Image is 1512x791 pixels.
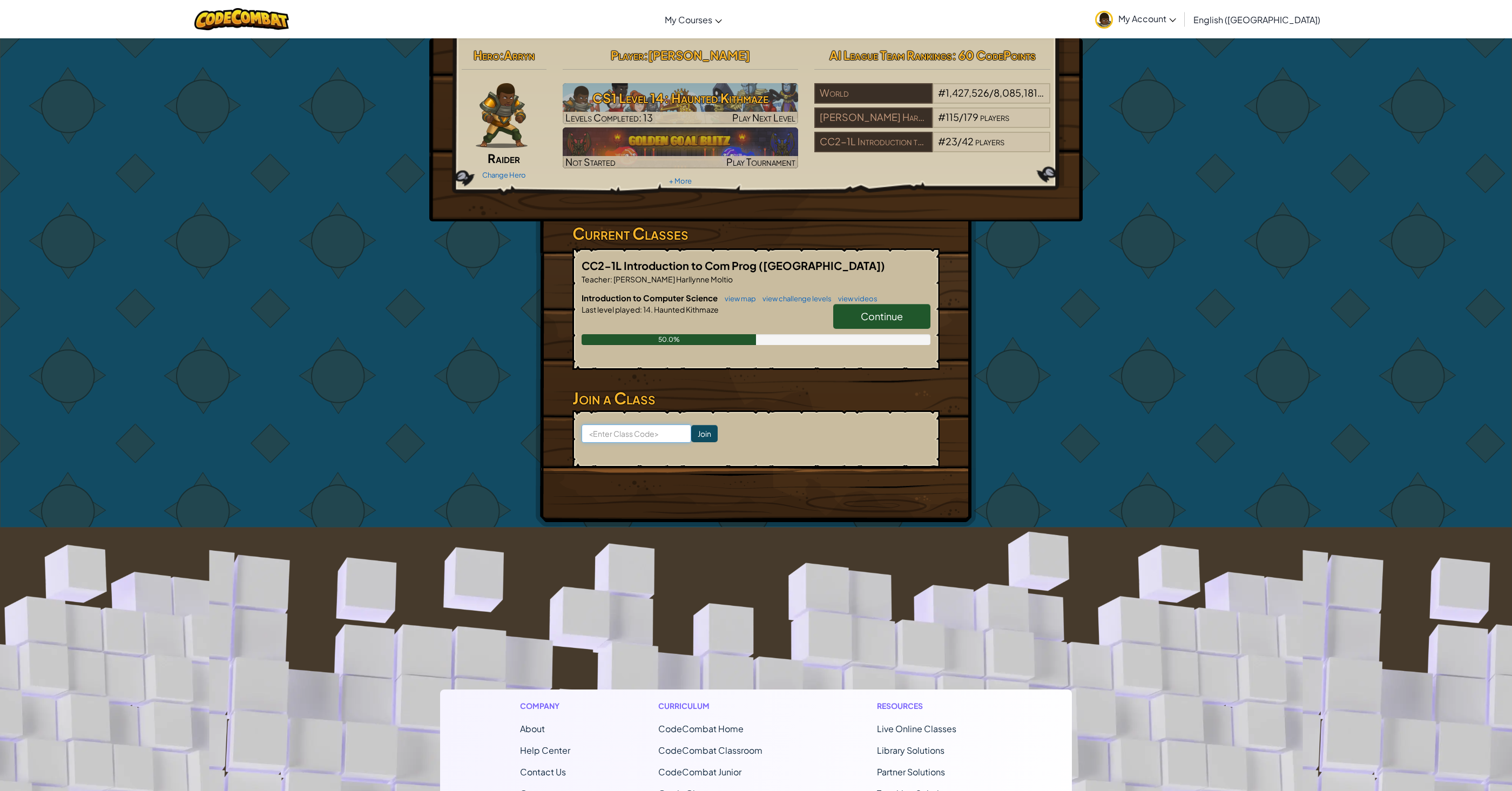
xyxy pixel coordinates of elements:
[520,723,545,734] a: About
[563,83,799,124] a: Play Next Level
[572,221,940,246] h3: Current Classes
[611,48,644,63] span: Player
[653,305,719,314] span: Haunted Kithmaze
[952,48,1036,63] span: : 60 CodePoints
[582,305,640,314] span: Last level played
[962,135,974,147] span: 42
[582,293,719,303] span: Introduction to Computer Science
[488,151,520,166] span: Raider
[563,127,799,168] a: Not StartedPlay Tournament
[640,305,642,314] span: :
[963,111,978,123] span: 179
[658,766,741,778] a: CodeCombat Junior
[994,86,1044,99] span: 8,085,181
[648,48,750,63] span: [PERSON_NAME]
[565,156,616,168] span: Not Started
[877,723,956,734] a: Live Online Classes
[757,294,832,303] a: view challenge levels
[610,274,612,284] span: :
[829,48,952,63] span: AI League Team Rankings
[814,83,932,104] div: World
[957,135,962,147] span: /
[814,142,1050,154] a: CC2-1L Introduction to Com Prog#23/42players
[959,111,963,123] span: /
[732,111,795,124] span: Play Next Level
[833,294,878,303] a: view videos
[759,259,885,272] span: ([GEOGRAPHIC_DATA])
[194,8,289,30] img: CodeCombat logo
[691,425,718,442] input: Join
[938,86,946,99] span: #
[877,766,945,778] a: Partner Solutions
[1118,13,1176,24] span: My Account
[938,135,946,147] span: #
[612,274,733,284] span: [PERSON_NAME] Harllynne Moltio
[582,334,756,345] div: 50.0%
[719,294,756,303] a: view map
[975,135,1004,147] span: players
[814,118,1050,130] a: [PERSON_NAME] Harllynne [PERSON_NAME]#115/179players
[658,700,789,712] h1: Curriculum
[582,274,610,284] span: Teacher
[520,745,570,756] a: Help Center
[946,86,989,99] span: 1,427,526
[658,723,744,734] span: CodeCombat Home
[814,107,932,128] div: [PERSON_NAME] Harllynne [PERSON_NAME]
[582,259,759,272] span: CC2-1L Introduction to Com Prog
[1193,14,1320,25] span: English ([GEOGRAPHIC_DATA])
[642,305,653,314] span: 14.
[504,48,535,63] span: Arryn
[563,86,799,110] h3: CS1 Level 14: Haunted Kithmaze
[946,135,957,147] span: 23
[1095,11,1113,29] img: avatar
[726,156,795,168] span: Play Tournament
[861,310,903,322] span: Continue
[582,424,691,443] input: <Enter Class Code>
[644,48,648,63] span: :
[572,386,940,410] h3: Join a Class
[980,111,1009,123] span: players
[482,171,526,179] a: Change Hero
[946,111,959,123] span: 115
[563,127,799,168] img: Golden Goal
[669,177,692,185] a: + More
[658,745,762,756] a: CodeCombat Classroom
[877,745,944,756] a: Library Solutions
[565,111,653,124] span: Levels Completed: 13
[476,83,528,148] img: raider-pose.png
[474,48,500,63] span: Hero
[814,132,932,152] div: CC2-1L Introduction to Com Prog
[659,5,727,34] a: My Courses
[520,700,570,712] h1: Company
[877,700,992,712] h1: Resources
[1090,2,1182,36] a: My Account
[500,48,504,63] span: :
[520,766,566,778] span: Contact Us
[814,93,1050,106] a: World#1,427,526/8,085,181players
[938,111,946,123] span: #
[989,86,994,99] span: /
[1188,5,1326,34] a: English ([GEOGRAPHIC_DATA])
[665,14,712,25] span: My Courses
[563,83,799,124] img: CS1 Level 14: Haunted Kithmaze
